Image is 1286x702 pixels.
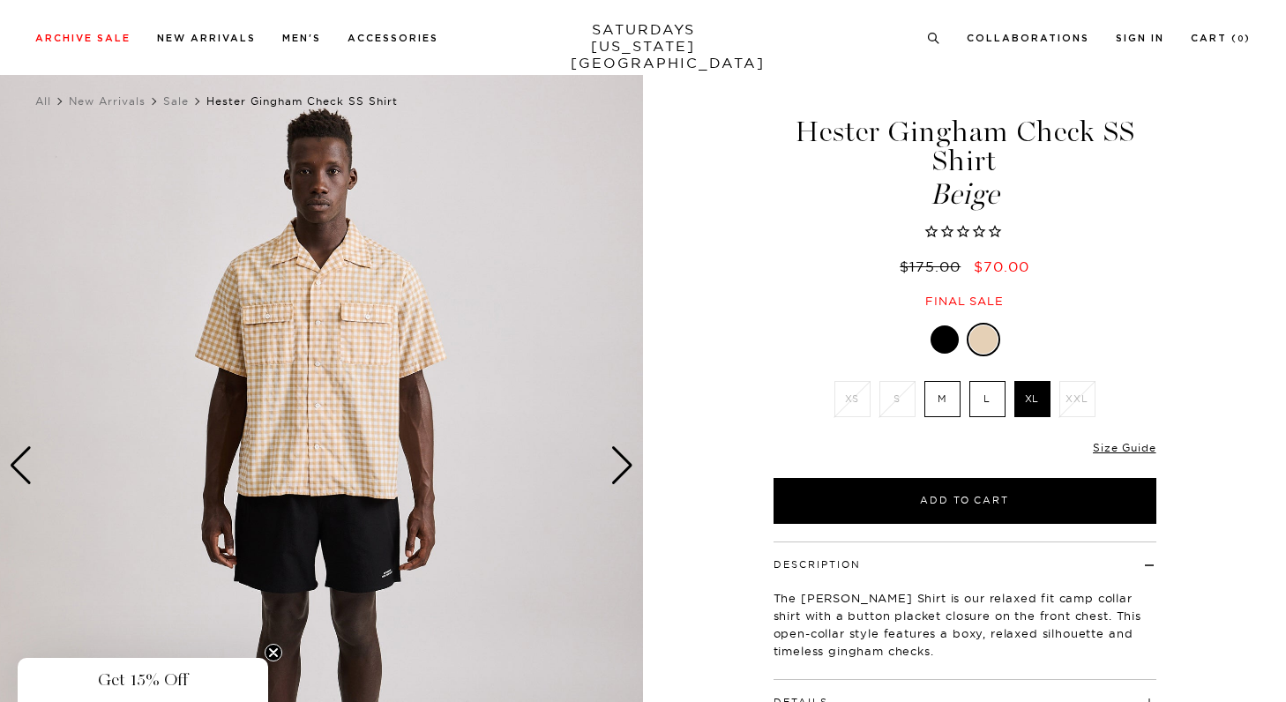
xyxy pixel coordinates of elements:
[157,34,256,43] a: New Arrivals
[163,94,189,108] a: Sale
[969,381,1006,417] label: L
[35,34,131,43] a: Archive Sale
[35,94,51,108] a: All
[771,180,1159,209] span: Beige
[974,258,1029,275] span: $70.00
[1237,35,1245,43] small: 0
[774,589,1156,660] p: The [PERSON_NAME] Shirt is our relaxed fit camp collar shirt with a button placket closure on the...
[98,669,188,691] span: Get 15% Off
[771,223,1159,242] span: Rated 0.0 out of 5 stars 0 reviews
[1116,34,1164,43] a: Sign In
[18,658,268,702] div: Get 15% OffClose teaser
[900,258,968,275] del: $175.00
[348,34,438,43] a: Accessories
[771,117,1159,209] h1: Hester Gingham Check SS Shirt
[924,381,961,417] label: M
[967,34,1089,43] a: Collaborations
[1191,34,1251,43] a: Cart (0)
[571,21,716,71] a: SATURDAYS[US_STATE][GEOGRAPHIC_DATA]
[771,294,1159,309] div: Final sale
[69,94,146,108] a: New Arrivals
[282,34,321,43] a: Men's
[774,478,1156,524] button: Add to Cart
[1014,381,1050,417] label: XL
[206,94,398,108] span: Hester Gingham Check SS Shirt
[265,644,282,661] button: Close teaser
[774,560,861,570] button: Description
[9,446,33,485] div: Previous slide
[610,446,634,485] div: Next slide
[1093,441,1155,454] a: Size Guide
